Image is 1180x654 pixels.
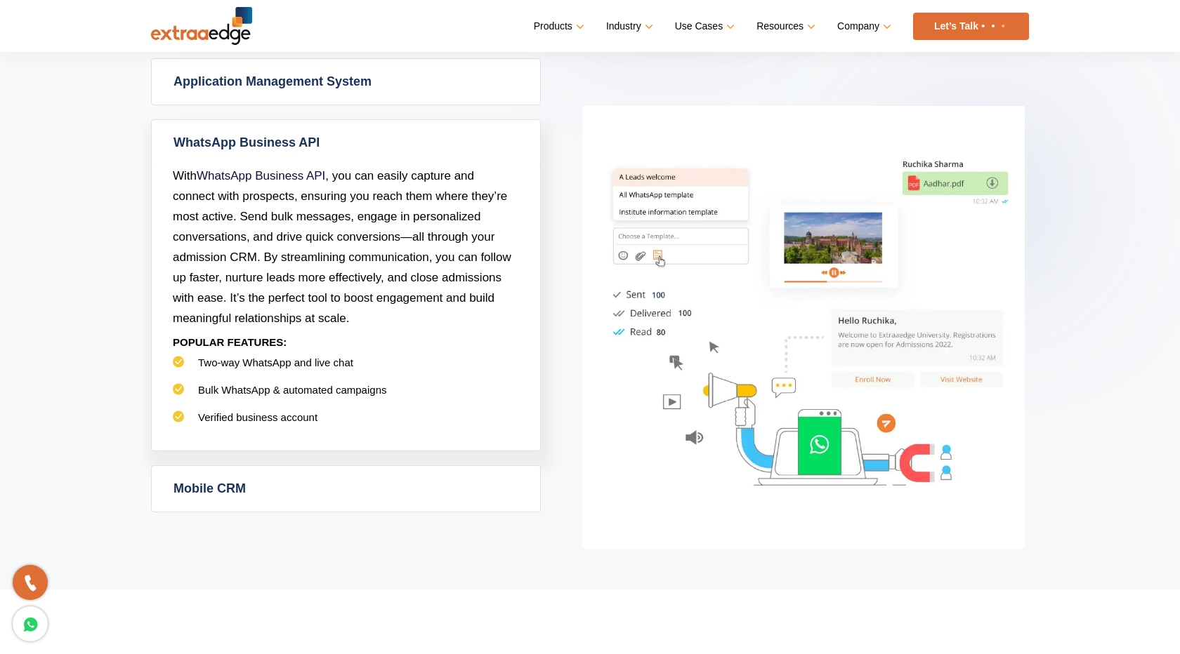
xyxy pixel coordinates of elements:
a: WhatsApp Business API [197,169,325,182]
a: WhatsApp Business API [152,120,540,166]
a: Products [534,16,582,36]
a: Mobile CRM [152,466,540,512]
p: POPULAR FEATURES: [173,328,519,356]
a: Resources [756,16,813,36]
span: Bulk WhatsApp & automated campaigns [198,384,386,396]
a: Industry [606,16,650,36]
a: Use Cases [675,16,732,36]
span: Verified business account [198,411,317,423]
a: Let’s Talk [913,13,1029,40]
a: Application Management System [152,59,540,105]
span: With , you can easily capture and connect with prospects, ensuring you reach them where they’re m... [173,169,511,325]
a: Company [837,16,889,36]
span: Two-way WhatsApp and live chat [198,356,353,368]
